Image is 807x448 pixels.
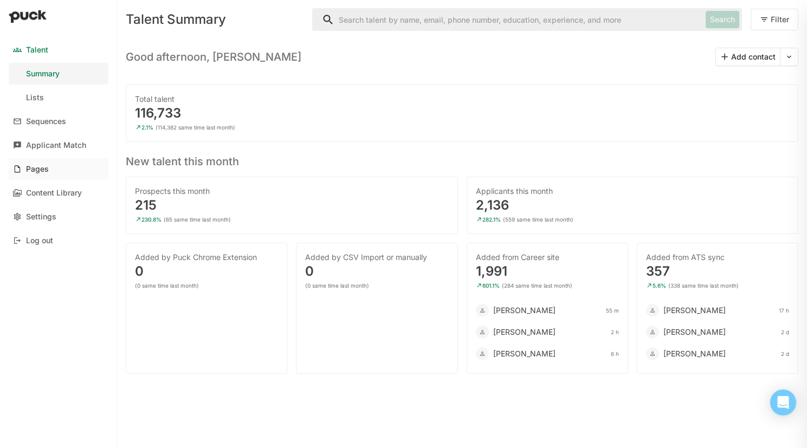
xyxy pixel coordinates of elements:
[653,282,666,289] div: 5.6%
[9,206,108,228] a: Settings
[305,265,448,278] div: 0
[493,327,556,337] div: [PERSON_NAME]
[751,9,798,30] button: Filter
[26,141,86,150] div: Applicant Match
[663,327,726,337] div: [PERSON_NAME]
[26,46,48,55] div: Talent
[9,87,108,108] a: Lists
[156,124,235,131] div: (114,382 same time last month)
[493,305,556,316] div: [PERSON_NAME]
[126,50,301,63] h3: Good afternoon, [PERSON_NAME]
[305,282,369,289] div: (0 same time last month)
[503,216,573,223] div: (559 same time last month)
[476,252,619,263] div: Added from Career site
[135,265,278,278] div: 0
[493,348,556,359] div: [PERSON_NAME]
[141,124,153,131] div: 2.1%
[716,48,780,66] button: Add contact
[313,9,701,30] input: Search
[646,252,789,263] div: Added from ATS sync
[135,94,789,105] div: Total talent
[9,111,108,132] a: Sequences
[26,69,60,79] div: Summary
[482,282,500,289] div: 601.1%
[9,39,108,61] a: Talent
[663,305,726,316] div: [PERSON_NAME]
[611,329,619,335] div: 2 h
[781,350,789,357] div: 2 d
[26,93,44,102] div: Lists
[305,252,448,263] div: Added by CSV Import or manually
[135,186,449,197] div: Prospects this month
[135,252,278,263] div: Added by Puck Chrome Extension
[9,158,108,180] a: Pages
[9,63,108,85] a: Summary
[141,216,162,223] div: 230.8%
[26,189,82,198] div: Content Library
[611,350,619,357] div: 6 h
[781,329,789,335] div: 2 d
[646,265,789,278] div: 357
[606,307,619,314] div: 55 m
[770,389,796,415] div: Open Intercom Messenger
[126,13,304,26] div: Talent Summary
[668,282,739,289] div: (338 same time last month)
[663,348,726,359] div: [PERSON_NAME]
[476,199,790,212] div: 2,136
[476,265,619,278] div: 1,991
[476,186,790,197] div: Applicants this month
[135,282,199,289] div: (0 same time last month)
[502,282,572,289] div: (284 same time last month)
[779,307,789,314] div: 17 h
[26,165,49,174] div: Pages
[135,199,449,212] div: 215
[26,117,66,126] div: Sequences
[135,107,789,120] div: 116,733
[482,216,501,223] div: 282.1%
[26,212,56,222] div: Settings
[126,151,798,168] h3: New talent this month
[26,236,53,245] div: Log out
[9,182,108,204] a: Content Library
[9,134,108,156] a: Applicant Match
[164,216,231,223] div: (65 same time last month)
